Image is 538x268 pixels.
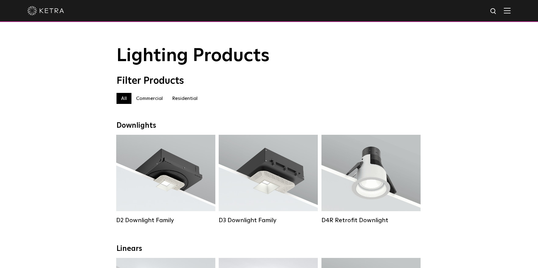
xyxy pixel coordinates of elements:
img: ketra-logo-2019-white [27,6,64,15]
div: D3 Downlight Family [219,217,318,224]
div: Downlights [117,121,421,130]
label: Commercial [131,93,167,104]
div: Filter Products [117,75,421,87]
span: Lighting Products [117,47,270,65]
label: All [117,93,131,104]
label: Residential [167,93,202,104]
div: D2 Downlight Family [116,217,215,224]
img: Hamburger%20Nav.svg [504,8,511,13]
a: D3 Downlight Family Lumen Output:700 / 900 / 1100Colors:White / Black / Silver / Bronze / Paintab... [219,135,318,224]
a: D4R Retrofit Downlight Lumen Output:800Colors:White / BlackBeam Angles:15° / 25° / 40° / 60°Watta... [321,135,421,224]
a: D2 Downlight Family Lumen Output:1200Colors:White / Black / Gloss Black / Silver / Bronze / Silve... [116,135,215,224]
img: search icon [490,8,497,15]
div: D4R Retrofit Downlight [321,217,421,224]
div: Linears [117,244,421,253]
